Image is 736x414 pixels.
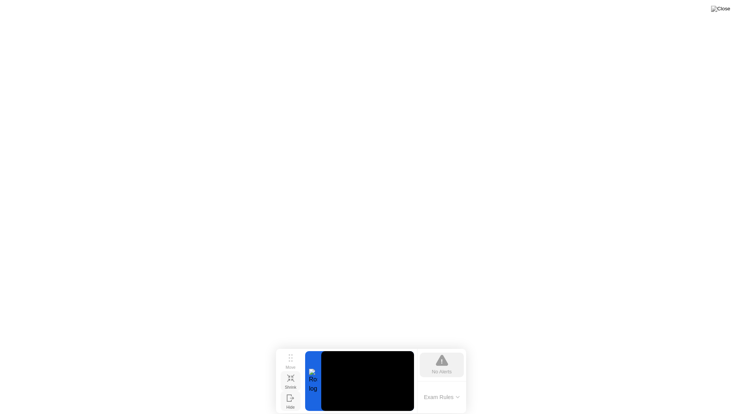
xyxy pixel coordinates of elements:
div: Move [286,365,296,370]
div: No Alerts [432,368,452,375]
button: Hide [281,391,301,411]
img: Close [711,6,730,12]
button: Exam Rules [422,394,462,401]
div: Hide [286,405,295,409]
div: Shrink [285,385,296,389]
button: Move [281,351,301,371]
button: Shrink [281,371,301,391]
